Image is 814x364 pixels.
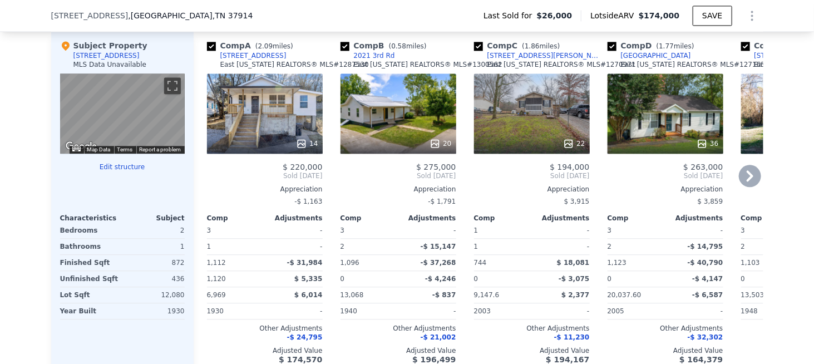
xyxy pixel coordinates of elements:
div: East [US_STATE] REALTORS® MLS # 1287530 [220,60,369,69]
span: -$ 4,147 [692,275,723,283]
div: [GEOGRAPHIC_DATA] [621,51,691,60]
div: 2 [341,239,396,254]
span: 3 [341,227,345,234]
span: -$ 3,075 [559,275,589,283]
button: Show Options [741,4,763,27]
span: ( miles) [251,42,298,50]
img: Google [63,139,100,154]
span: -$ 40,790 [688,259,723,267]
div: 1 [207,239,263,254]
div: Comp [341,214,398,223]
div: 2 [125,223,185,238]
div: Adjusted Value [207,346,323,355]
span: $ 3,915 [564,198,590,205]
span: 0 [474,275,478,283]
div: Comp C [474,40,565,51]
div: 36 [697,138,718,149]
div: Map [60,73,185,154]
span: , TN 37914 [213,11,253,20]
span: Sold [DATE] [207,171,323,180]
span: Lotside ARV [590,10,638,21]
div: MLS Data Unavailable [73,60,147,69]
span: $ 3,859 [698,198,723,205]
span: 13,068 [341,291,364,299]
div: Adjustments [265,214,323,223]
span: $ 18,081 [557,259,590,267]
span: $ 275,000 [416,163,456,171]
span: Sold [DATE] [608,171,723,180]
span: 9,147.6 [474,291,500,299]
div: 1930 [125,303,185,319]
div: 436 [125,271,185,287]
a: [STREET_ADDRESS][PERSON_NAME] [474,51,603,60]
a: [GEOGRAPHIC_DATA] [608,51,691,60]
div: [STREET_ADDRESS] [73,51,140,60]
a: 2021 3rd Rd [341,51,395,60]
span: 0 [608,275,612,283]
span: 1.86 [525,42,540,50]
span: 744 [474,259,487,267]
span: -$ 837 [432,291,456,299]
div: Comp B [341,40,431,51]
div: 12,080 [125,287,185,303]
button: SAVE [693,6,732,26]
div: 2021 3rd Rd [354,51,395,60]
div: Comp [741,214,799,223]
span: -$ 37,268 [421,259,456,267]
span: 2.09 [258,42,273,50]
div: Other Adjustments [341,324,456,333]
span: -$ 1,791 [428,198,456,205]
span: $ 194,000 [550,163,589,171]
div: Appreciation [608,185,723,194]
div: Comp [474,214,532,223]
span: ( miles) [652,42,699,50]
div: - [267,239,323,254]
div: Other Adjustments [207,324,323,333]
div: 1948 [741,303,797,319]
div: Comp [207,214,265,223]
div: 22 [563,138,585,149]
div: Appreciation [474,185,590,194]
span: -$ 1,163 [294,198,322,205]
div: Finished Sqft [60,255,120,270]
div: Adjusted Value [474,346,590,355]
span: -$ 15,147 [421,243,456,250]
span: -$ 14,795 [688,243,723,250]
span: $ 220,000 [283,163,322,171]
span: 1,096 [341,259,359,267]
span: $ 2,377 [561,291,589,299]
span: 3 [608,227,612,234]
a: Report a problem [140,146,181,153]
div: - [534,239,590,254]
span: 1.77 [659,42,674,50]
div: - [534,223,590,238]
div: 872 [125,255,185,270]
div: Adjustments [665,214,723,223]
div: East [US_STATE] REALTORS® MLS # 1270971 [487,60,636,69]
div: Street View [60,73,185,154]
div: Comp [608,214,665,223]
button: Toggle fullscreen view [164,77,181,94]
div: - [668,303,723,319]
span: -$ 31,984 [287,259,323,267]
span: , [GEOGRAPHIC_DATA] [128,10,253,21]
a: Terms (opens in new tab) [117,146,133,153]
span: 20,037.60 [608,291,642,299]
span: [STREET_ADDRESS] [51,10,129,21]
div: Lot Sqft [60,287,120,303]
div: Subject Property [60,40,147,51]
span: 13,503 [741,291,764,299]
span: 1,120 [207,275,226,283]
div: Comp A [207,40,298,51]
a: [STREET_ADDRESS] [207,51,287,60]
span: $174,000 [639,11,680,20]
span: 1,112 [207,259,226,267]
div: Comp D [608,40,699,51]
div: [STREET_ADDRESS] [220,51,287,60]
div: Other Adjustments [474,324,590,333]
div: 2 [608,239,663,254]
span: $26,000 [537,10,573,21]
span: 1,123 [608,259,626,267]
span: 0 [741,275,746,283]
span: 1 [474,227,478,234]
